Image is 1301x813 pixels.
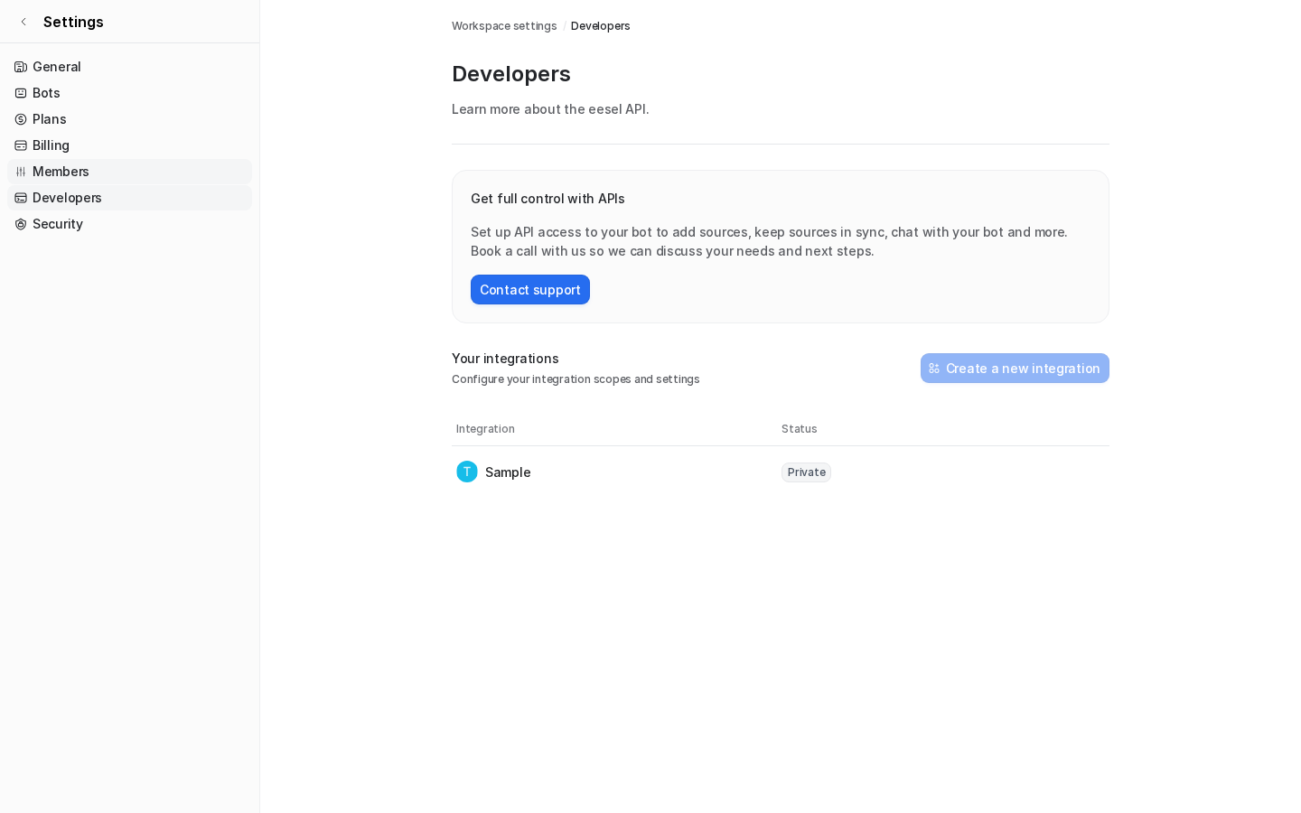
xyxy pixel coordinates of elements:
[7,80,252,106] a: Bots
[471,222,1090,260] p: Set up API access to your bot to add sources, keep sources in sync, chat with your bot and more. ...
[921,353,1109,383] button: Create a new integration
[782,463,831,482] span: Private
[452,349,700,368] p: Your integrations
[452,18,557,34] a: Workspace settings
[7,54,252,79] a: General
[7,159,252,184] a: Members
[471,275,590,304] button: Contact support
[471,189,1090,208] p: Get full control with APIs
[43,11,104,33] span: Settings
[563,18,566,34] span: /
[588,101,645,117] a: eesel API
[452,371,700,388] p: Configure your integration scopes and settings
[781,420,1106,438] th: Status
[571,18,631,34] a: Developers
[946,359,1100,378] h2: Create a new integration
[7,185,252,210] a: Developers
[7,211,252,237] a: Security
[7,133,252,158] a: Billing
[455,420,781,438] th: Integration
[485,463,530,481] p: Sample
[452,60,1109,89] p: Developers
[7,107,252,132] a: Plans
[452,101,649,117] span: Learn more about the .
